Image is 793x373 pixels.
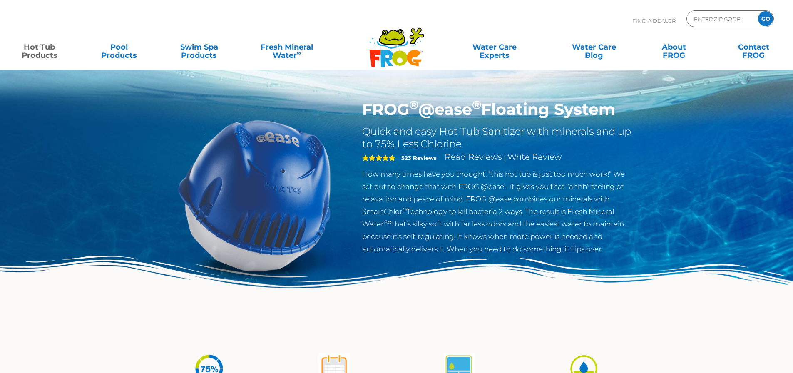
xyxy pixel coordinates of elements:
a: PoolProducts [88,39,150,55]
sup: ® [472,97,481,112]
sup: ® [409,97,418,112]
sup: ∞ [297,50,301,56]
a: AboutFROG [643,39,705,55]
h1: FROG @ease Floating System [362,100,634,119]
a: Swim SpaProducts [168,39,230,55]
a: Hot TubProducts [8,39,70,55]
span: 5 [362,154,395,161]
strong: 523 Reviews [401,154,437,161]
span: | [504,154,506,162]
a: ContactFROG [723,39,785,55]
img: hot-tub-product-atease-system.png [159,100,350,291]
p: How many times have you thought, “this hot tub is just too much work!” We set out to change that ... [362,168,634,255]
a: Write Review [507,152,562,162]
a: Water CareExperts [444,39,545,55]
sup: ®∞ [384,219,392,225]
input: GO [758,11,773,26]
sup: ® [403,206,407,213]
a: Fresh MineralWater∞ [248,39,326,55]
img: Frog Products Logo [365,17,429,67]
a: Read Reviews [445,152,502,162]
p: Find A Dealer [632,10,676,31]
a: Water CareBlog [563,39,625,55]
h2: Quick and easy Hot Tub Sanitizer with minerals and up to 75% Less Chlorine [362,125,634,150]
